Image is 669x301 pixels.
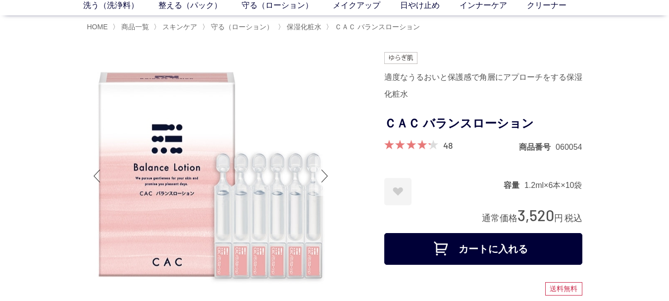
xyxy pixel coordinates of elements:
span: 通常価格 [482,213,517,223]
span: 商品一覧 [121,23,149,31]
div: Previous slide [87,156,107,196]
span: 守る（ローション） [211,23,273,31]
li: 〉 [112,22,152,32]
h1: ＣＡＣ バランスローション [384,113,582,135]
dt: 商品番号 [519,142,556,152]
a: HOME [87,23,108,31]
span: 税込 [565,213,582,223]
a: 商品一覧 [119,23,149,31]
div: Next slide [315,156,335,196]
button: カートに入れる [384,233,582,265]
img: ゆらぎ肌 [384,52,418,64]
span: 保湿化粧水 [287,23,321,31]
span: ＣＡＣ バランスローション [335,23,420,31]
li: 〉 [278,22,324,32]
div: 適度なうるおいと保護感で角層にアプローチをする保湿化粧水 [384,69,582,103]
a: 48 [443,140,453,151]
a: 守る（ローション） [209,23,273,31]
li: 〉 [154,22,200,32]
dd: 1.2ml×6本×10袋 [524,180,582,190]
span: 3,520 [517,206,554,224]
a: 保湿化粧水 [285,23,321,31]
a: スキンケア [160,23,197,31]
div: 送料無料 [545,282,582,296]
dd: 060054 [556,142,582,152]
li: 〉 [202,22,276,32]
span: 円 [554,213,563,223]
li: 〉 [326,22,422,32]
dt: 容量 [504,180,524,190]
a: お気に入りに登録する [384,178,412,205]
img: ＣＡＣ バランスローション [87,52,335,300]
span: スキンケア [162,23,197,31]
a: ＣＡＣ バランスローション [333,23,420,31]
